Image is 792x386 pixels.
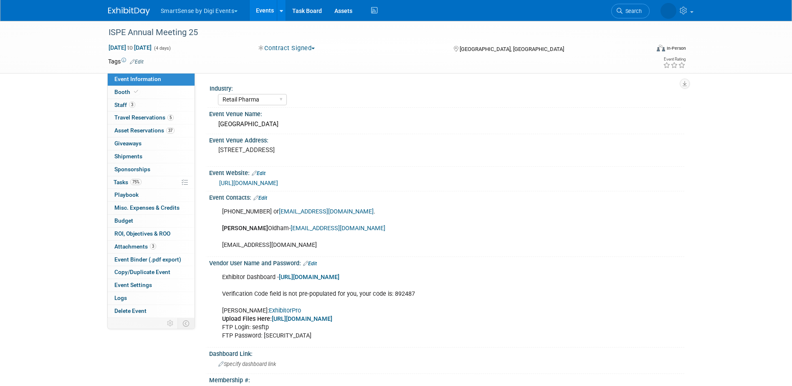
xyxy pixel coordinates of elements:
[660,3,676,19] img: Abby Allison
[663,57,686,61] div: Event Rating
[114,89,140,95] span: Booth
[600,43,686,56] div: Event Format
[253,195,267,201] a: Edit
[108,215,195,227] a: Budget
[209,191,684,202] div: Event Contacts:
[114,140,142,147] span: Giveaways
[252,170,266,176] a: Edit
[114,102,135,108] span: Staff
[279,208,374,215] a: [EMAIL_ADDRESS][DOMAIN_NAME]
[108,73,195,86] a: Event Information
[279,274,339,281] a: [URL][DOMAIN_NAME]
[216,203,592,254] div: [PHONE_NUMBER] or . Oldham- [EMAIL_ADDRESS][DOMAIN_NAME]
[460,46,564,52] span: [GEOGRAPHIC_DATA], [GEOGRAPHIC_DATA]
[134,89,138,94] i: Booth reservation complete
[108,228,195,240] a: ROI, Objectives & ROO
[256,44,318,53] button: Contract Signed
[153,46,171,51] span: (4 days)
[114,166,150,173] span: Sponsorships
[209,167,684,178] div: Event Website:
[114,76,161,82] span: Event Information
[163,318,178,329] td: Personalize Event Tab Strip
[218,361,276,367] span: Specify dashboard link
[114,295,127,301] span: Logs
[114,114,174,121] span: Travel Reservations
[108,137,195,150] a: Giveaways
[108,305,195,317] a: Delete Event
[114,217,133,224] span: Budget
[108,254,195,266] a: Event Binder (.pdf export)
[114,243,156,250] span: Attachments
[108,189,195,201] a: Playbook
[114,282,152,288] span: Event Settings
[108,150,195,163] a: Shipments
[108,266,195,279] a: Copy/Duplicate Event
[611,4,650,18] a: Search
[291,225,385,232] a: [EMAIL_ADDRESS][DOMAIN_NAME]
[108,241,195,253] a: Attachments3
[108,202,195,214] a: Misc. Expenses & Credits
[216,269,592,345] div: Exhibitor Dashboard - Verification Code field is not pre-populated for you, your code is: 892487 ...
[114,191,139,198] span: Playbook
[209,257,684,268] div: Vendor User Name and Password:
[108,176,195,189] a: Tasks75%
[108,279,195,292] a: Event Settings
[622,8,642,14] span: Search
[150,243,156,249] span: 3
[108,292,195,305] a: Logs
[114,179,142,185] span: Tasks
[108,7,150,15] img: ExhibitDay
[222,225,268,232] b: [PERSON_NAME]
[114,153,142,160] span: Shipments
[177,318,195,329] td: Toggle Event Tabs
[209,134,684,145] div: Event Venue Address:
[166,127,175,134] span: 37
[114,269,170,275] span: Copy/Duplicate Event
[108,112,195,124] a: Travel Reservations5
[106,25,637,40] div: ISPE Annual Meeting 25
[114,307,147,314] span: Delete Event
[129,102,135,108] span: 3
[303,261,317,267] a: Edit
[272,315,332,323] a: [URL][DOMAIN_NAME]
[108,99,195,112] a: Staff3
[215,118,678,131] div: [GEOGRAPHIC_DATA]
[114,230,170,237] span: ROI, Objectives & ROO
[126,44,134,51] span: to
[210,82,681,93] div: Industry:
[114,127,175,134] span: Asset Reservations
[167,114,174,121] span: 5
[209,108,684,118] div: Event Venue Name:
[130,59,144,65] a: Edit
[218,146,398,154] pre: [STREET_ADDRESS]
[114,204,180,211] span: Misc. Expenses & Credits
[114,256,181,263] span: Event Binder (.pdf export)
[108,163,195,176] a: Sponsorships
[108,86,195,99] a: Booth
[209,374,684,384] div: Membership #:
[108,124,195,137] a: Asset Reservations37
[269,307,301,314] a: ExhibitorPro
[219,180,278,186] a: [URL][DOMAIN_NAME]
[666,45,686,51] div: In-Person
[108,44,152,51] span: [DATE] [DATE]
[108,57,144,66] td: Tags
[209,348,684,358] div: Dashboard Link:
[657,45,665,51] img: Format-Inperson.png
[130,179,142,185] span: 75%
[222,315,272,323] b: Upload Files Here:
